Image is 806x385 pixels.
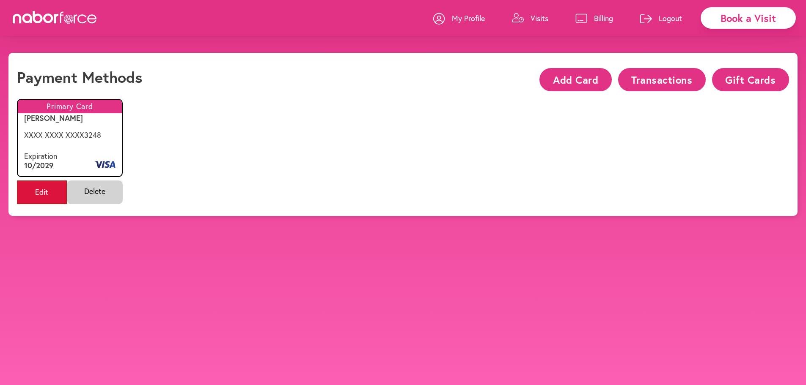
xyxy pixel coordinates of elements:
[712,68,789,91] button: Gift Cards
[433,5,485,31] a: My Profile
[706,75,789,83] a: Gift Cards
[618,68,706,91] button: Transactions
[594,13,613,23] p: Billing
[539,68,611,91] button: Add Card
[67,180,123,204] span: Delete
[512,5,548,31] a: Visits
[24,131,116,140] p: XXXX XXXX XXXX 3248
[24,152,57,161] p: Expiration
[18,100,122,113] p: Primary Card
[575,5,613,31] a: Billing
[701,7,796,29] div: Book a Visit
[659,13,682,23] p: Logout
[24,161,57,170] p: 10 / 2029
[531,13,548,23] p: Visits
[24,114,116,123] p: [PERSON_NAME]
[17,180,67,204] span: Edit
[612,75,706,83] a: Transactions
[452,13,485,23] p: My Profile
[17,68,142,86] h1: Payment Methods
[640,5,682,31] a: Logout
